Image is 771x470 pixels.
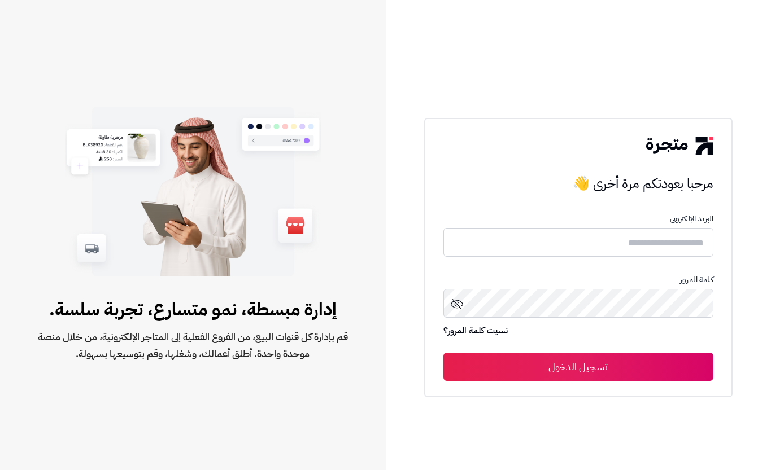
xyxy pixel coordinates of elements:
[443,214,713,223] p: البريد الإلكترونى
[443,353,713,381] button: تسجيل الدخول
[36,296,350,323] span: إدارة مبسطة، نمو متسارع، تجربة سلسة.
[36,328,350,362] span: قم بإدارة كل قنوات البيع، من الفروع الفعلية إلى المتاجر الإلكترونية، من خلال منصة موحدة واحدة. أط...
[443,275,713,284] p: كلمة المرور
[646,137,713,155] img: logo-2.png
[443,172,713,195] h3: مرحبا بعودتكم مرة أخرى 👋
[443,324,508,340] a: نسيت كلمة المرور؟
